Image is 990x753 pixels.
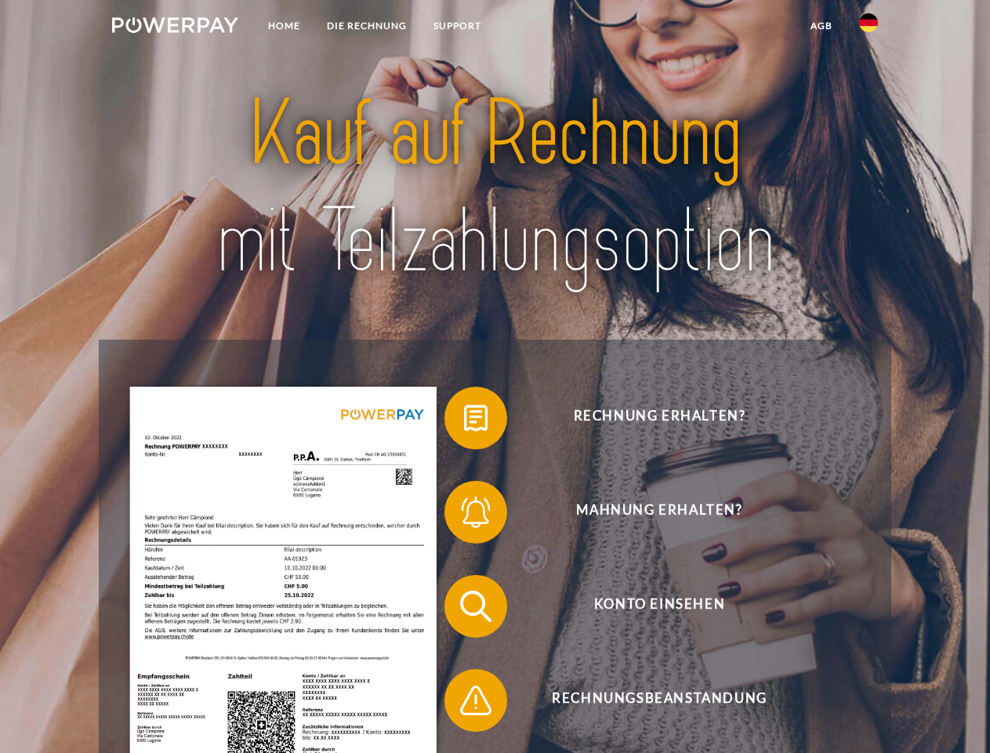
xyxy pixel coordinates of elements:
span: Rechnungsbeanstandung [467,669,851,732]
img: de [859,13,878,32]
span: Rechnung erhalten? [467,387,851,449]
a: agb [797,12,846,40]
a: DIE RECHNUNG [314,12,420,40]
span: Mahnung erhalten? [467,481,851,544]
button: Rechnungsbeanstandung [444,669,852,732]
button: Konto einsehen [444,575,852,638]
img: qb_search.svg [456,587,495,626]
span: Konto einsehen [467,575,851,638]
img: title-powerpay_de.svg [150,75,840,300]
a: SUPPORT [420,12,495,40]
button: Mahnung erhalten? [444,481,852,544]
img: qb_bill.svg [456,398,495,438]
img: logo-powerpay-white.svg [112,17,238,33]
img: qb_bell.svg [456,493,495,532]
img: qb_warning.svg [456,681,495,720]
button: Rechnung erhalten? [444,387,852,449]
a: Home [255,12,314,40]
